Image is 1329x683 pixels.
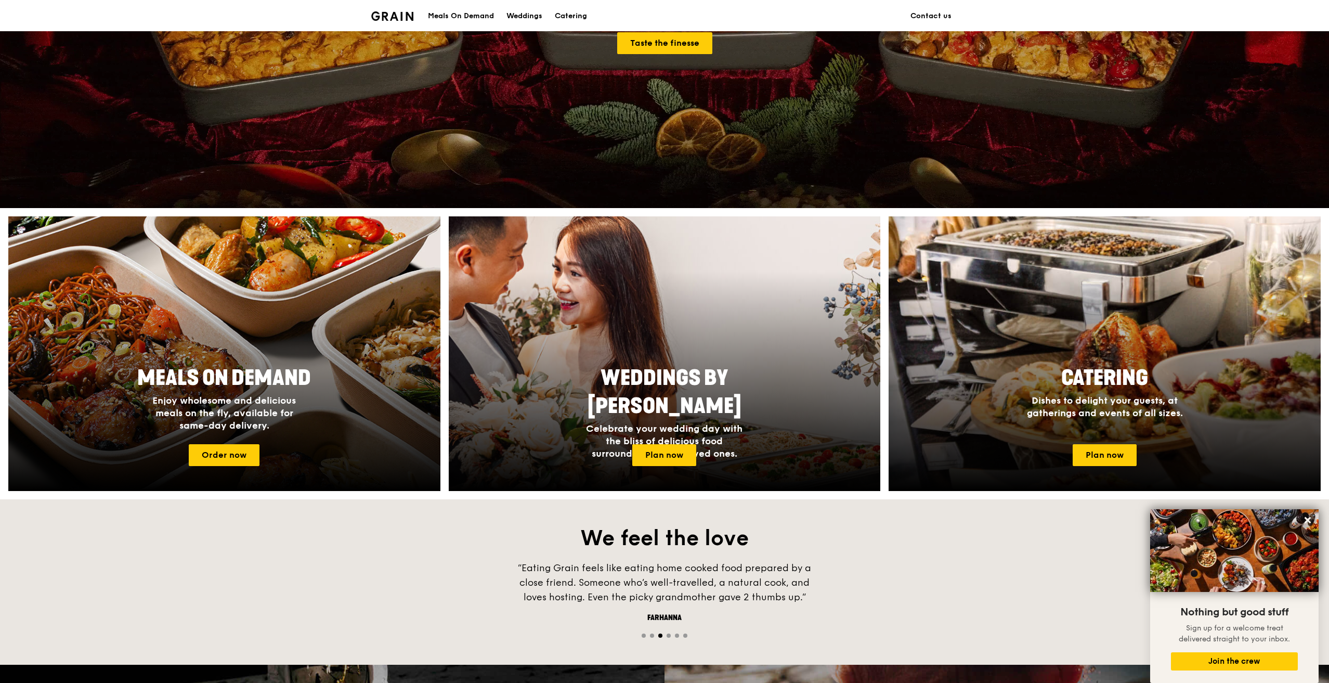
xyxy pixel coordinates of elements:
[428,1,494,32] div: Meals On Demand
[555,1,587,32] div: Catering
[137,366,311,391] span: Meals On Demand
[632,444,696,466] a: Plan now
[8,216,440,491] a: Meals On DemandEnjoy wholesome and delicious meals on the fly, available for same-day delivery.Or...
[189,444,259,466] a: Order now
[152,395,296,431] span: Enjoy wholesome and delicious meals on the fly, available for same-day delivery.
[683,634,687,638] span: Go to slide 6
[1073,444,1137,466] a: Plan now
[449,216,881,491] img: weddings-card.4f3003b8.jpg
[667,634,671,638] span: Go to slide 4
[642,634,646,638] span: Go to slide 1
[1027,395,1183,419] span: Dishes to delight your guests, at gatherings and events of all sizes.
[509,613,820,623] div: Farhanna
[449,216,881,491] a: Weddings by [PERSON_NAME]Celebrate your wedding day with the bliss of delicious food surrounded b...
[1299,512,1316,529] button: Close
[549,1,593,32] a: Catering
[509,561,820,604] div: “Eating Grain feels like eating home cooked food prepared by a close friend. Someone who’s well-t...
[1180,606,1288,618] span: Nothing but good stuff
[1150,509,1319,592] img: DSC07876-Edit02-Large.jpeg
[675,634,679,638] span: Go to slide 5
[904,1,958,32] a: Contact us
[658,634,662,638] span: Go to slide 3
[889,216,1321,491] img: catering-card.e1cfaf3e.jpg
[650,634,654,638] span: Go to slide 2
[1061,366,1148,391] span: Catering
[588,366,741,419] span: Weddings by [PERSON_NAME]
[586,423,742,459] span: Celebrate your wedding day with the bliss of delicious food surrounded by your loved ones.
[8,216,440,491] img: meals-on-demand-card.d2b6f6db.png
[617,32,712,54] a: Taste the finesse
[889,216,1321,491] a: CateringDishes to delight your guests, at gatherings and events of all sizes.Plan now
[371,11,413,21] img: Grain
[1179,624,1290,643] span: Sign up for a welcome treat delivered straight to your inbox.
[500,1,549,32] a: Weddings
[506,1,542,32] div: Weddings
[1171,652,1298,671] button: Join the crew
